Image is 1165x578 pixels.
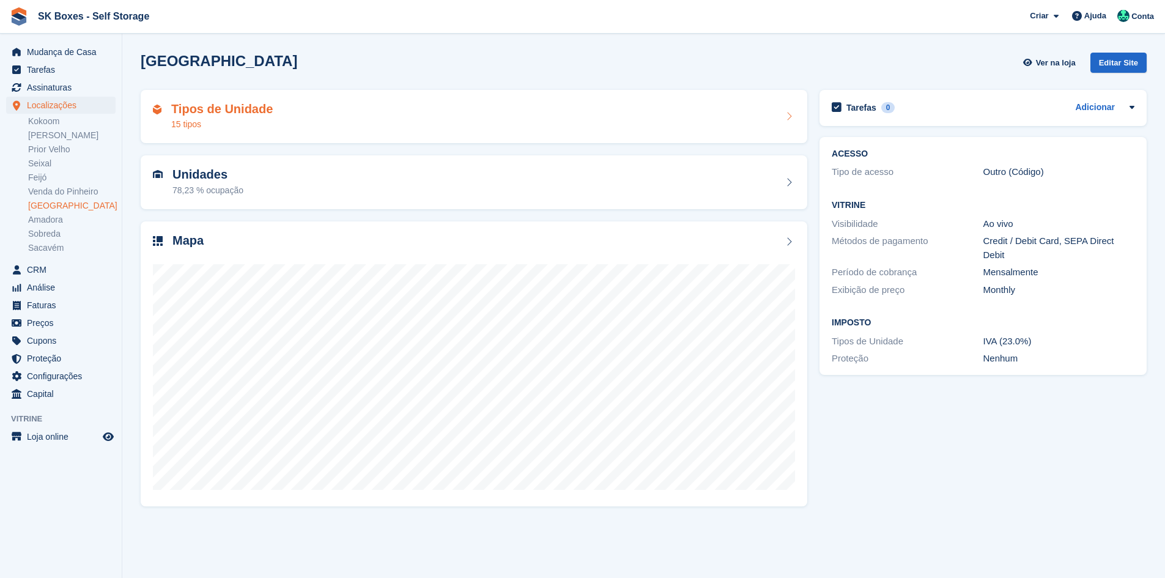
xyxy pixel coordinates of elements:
[1090,53,1147,73] div: Editar Site
[27,368,100,385] span: Configurações
[171,102,273,116] h2: Tipos de Unidade
[172,234,204,248] h2: Mapa
[27,350,100,367] span: Proteção
[27,61,100,78] span: Tarefas
[832,217,983,231] div: Visibilidade
[28,158,116,169] a: Seixal
[832,318,1134,328] h2: Imposto
[28,116,116,127] a: Kokoom
[1075,101,1115,115] a: Adicionar
[28,130,116,141] a: [PERSON_NAME]
[983,234,1134,262] div: Credit / Debit Card, SEPA Direct Debit
[28,186,116,198] a: Venda do Pinheiro
[832,165,983,179] div: Tipo de acesso
[6,385,116,402] a: menu
[832,149,1134,159] h2: ACESSO
[27,314,100,332] span: Preços
[28,242,116,254] a: Sacavém
[983,335,1134,349] div: IVA (23.0%)
[141,90,807,144] a: Tipos de Unidade 15 tipos
[846,102,876,113] h2: Tarefas
[832,283,983,297] div: Exibição de preço
[881,102,895,113] div: 0
[1090,53,1147,78] a: Editar Site
[11,413,122,425] span: Vitrine
[983,165,1134,179] div: Outro (Código)
[141,221,807,507] a: Mapa
[6,61,116,78] a: menu
[6,350,116,367] a: menu
[1131,10,1154,23] span: Conta
[1084,10,1106,22] span: Ajuda
[1021,53,1080,73] a: Ver na loja
[6,279,116,296] a: menu
[27,428,100,445] span: Loja online
[28,172,116,183] a: Feijó
[832,265,983,280] div: Período de cobrança
[6,297,116,314] a: menu
[27,261,100,278] span: CRM
[1030,10,1048,22] span: Criar
[6,97,116,114] a: menu
[28,228,116,240] a: Sobreda
[6,261,116,278] a: menu
[10,7,28,26] img: stora-icon-8386f47178a22dfd0bd8f6a31ec36ba5ce8667c1dd55bd0f319d3a0aa187defe.svg
[27,79,100,96] span: Assinaturas
[832,352,983,366] div: Proteção
[28,200,116,212] a: [GEOGRAPHIC_DATA]
[172,168,243,182] h2: Unidades
[141,155,807,209] a: Unidades 78,23 % ocupação
[983,217,1134,231] div: Ao vivo
[27,279,100,296] span: Análise
[101,429,116,444] a: Loja de pré-visualização
[28,144,116,155] a: Prior Velho
[153,236,163,246] img: map-icn-33ee37083ee616e46c38cad1a60f524a97daa1e2b2c8c0bc3eb3415660979fc1.svg
[6,332,116,349] a: menu
[983,283,1134,297] div: Monthly
[1117,10,1130,22] img: SK Boxes - Comercial
[27,332,100,349] span: Cupons
[983,352,1134,366] div: Nenhum
[832,335,983,349] div: Tipos de Unidade
[6,368,116,385] a: menu
[141,53,297,69] h2: [GEOGRAPHIC_DATA]
[6,314,116,332] a: menu
[171,118,273,131] div: 15 tipos
[27,297,100,314] span: Faturas
[1036,57,1076,69] span: Ver na loja
[832,201,1134,210] h2: Vitrine
[153,105,161,114] img: unit-type-icn-2b2737a686de81e16bb02015468b77c625bbabd49415b5ef34ead5e3b44a266d.svg
[6,428,116,445] a: menu
[983,265,1134,280] div: Mensalmente
[172,184,243,197] div: 78,23 % ocupação
[33,6,154,26] a: SK Boxes - Self Storage
[27,97,100,114] span: Localizações
[6,43,116,61] a: menu
[6,79,116,96] a: menu
[27,385,100,402] span: Capital
[832,234,983,262] div: Métodos de pagamento
[153,170,163,179] img: unit-icn-7be61d7bf1b0ce9d3e12c5938cc71ed9869f7b940bace4675aadf7bd6d80202e.svg
[27,43,100,61] span: Mudança de Casa
[28,214,116,226] a: Amadora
